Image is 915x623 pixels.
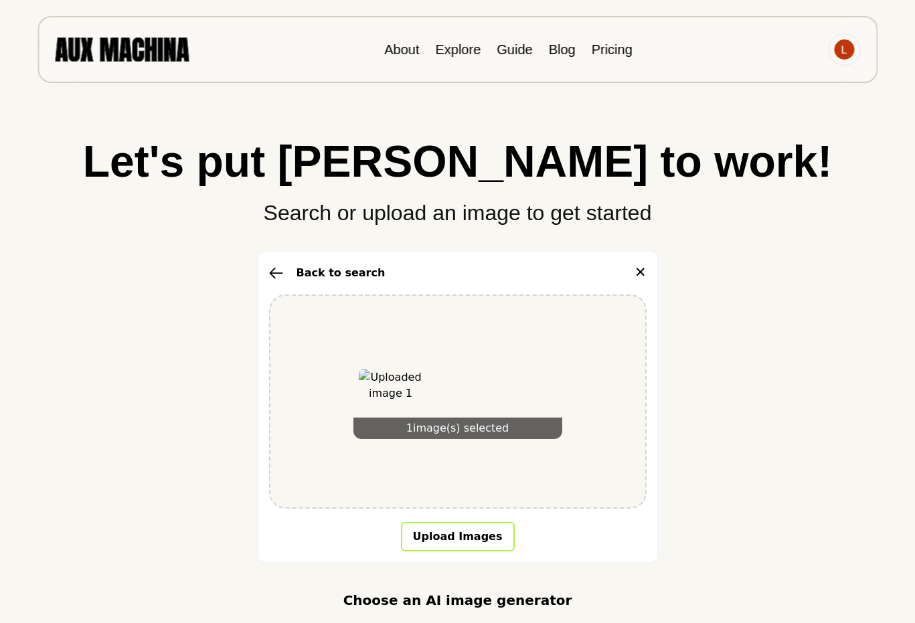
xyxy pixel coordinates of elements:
a: Guide [497,42,532,57]
p: Choose an AI image generator [343,590,572,610]
button: Upload Images [401,522,515,551]
a: Pricing [592,42,633,57]
a: Blog [549,42,576,57]
h1: Let's put [PERSON_NAME] to work! [27,139,888,183]
img: AUX MACHINA [55,37,189,61]
button: Back to search [269,265,386,281]
p: Search or upload an image to get started [27,183,888,229]
button: ✕ [635,262,647,284]
a: About [384,42,419,57]
img: Uploaded image 1 [359,369,423,434]
img: Avatar [834,39,854,60]
div: 1 image(s) selected [353,418,562,439]
a: Explore [435,42,481,57]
